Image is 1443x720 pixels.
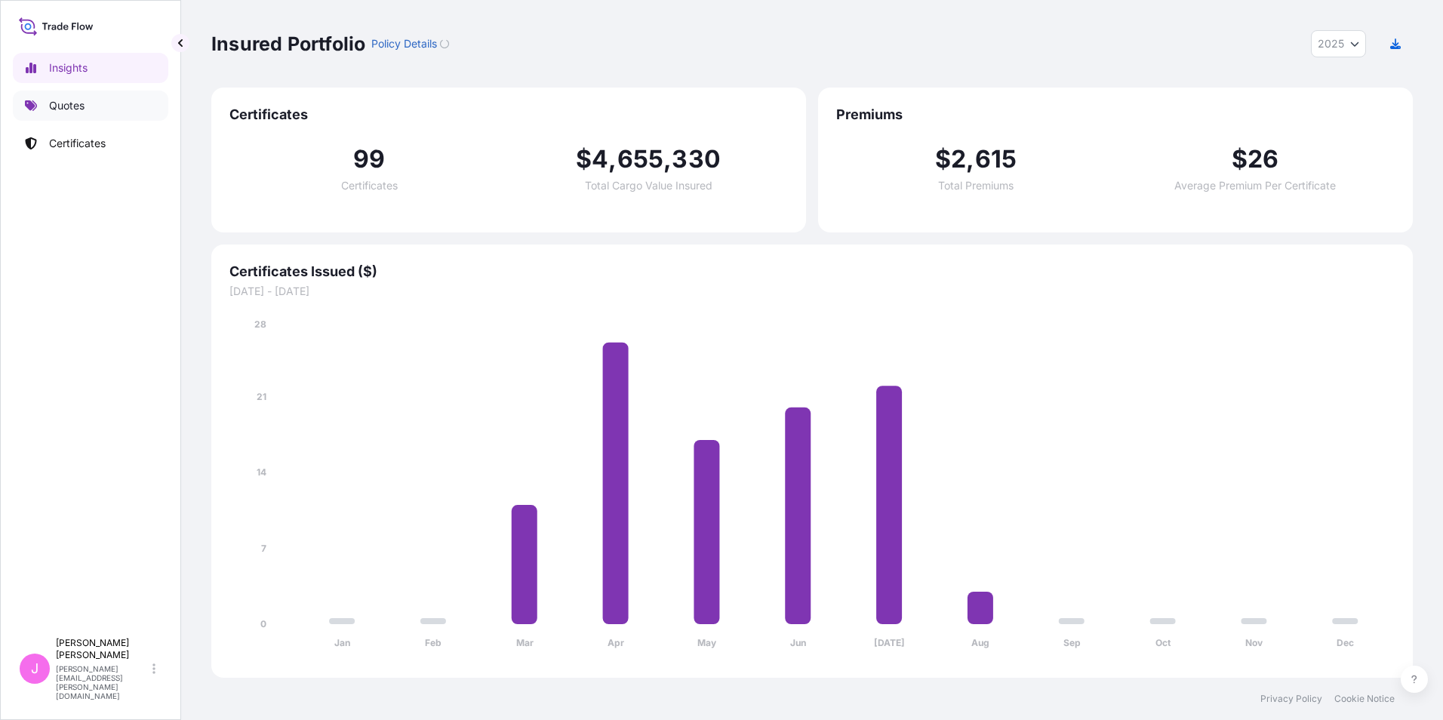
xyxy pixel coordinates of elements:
[1155,637,1171,648] tspan: Oct
[576,147,592,171] span: $
[585,180,712,191] span: Total Cargo Value Insured
[951,147,966,171] span: 2
[1174,180,1336,191] span: Average Premium Per Certificate
[672,147,721,171] span: 330
[229,263,1395,281] span: Certificates Issued ($)
[49,60,88,75] p: Insights
[371,36,437,51] p: Policy Details
[13,128,168,158] a: Certificates
[13,53,168,83] a: Insights
[1245,637,1263,648] tspan: Nov
[790,637,806,648] tspan: Jun
[1334,693,1395,705] a: Cookie Notice
[440,32,449,56] button: Loading
[257,466,266,478] tspan: 14
[260,618,266,629] tspan: 0
[56,664,149,700] p: [PERSON_NAME][EMAIL_ADDRESS][PERSON_NAME][DOMAIN_NAME]
[49,136,106,151] p: Certificates
[1232,147,1248,171] span: $
[1318,36,1344,51] span: 2025
[13,91,168,121] a: Quotes
[257,391,266,402] tspan: 21
[49,98,85,113] p: Quotes
[592,147,608,171] span: 4
[874,637,905,648] tspan: [DATE]
[353,147,385,171] span: 99
[1311,30,1366,57] button: Year Selector
[697,637,717,648] tspan: May
[229,284,1395,299] span: [DATE] - [DATE]
[516,637,534,648] tspan: Mar
[1337,637,1354,648] tspan: Dec
[425,637,442,648] tspan: Feb
[971,637,989,648] tspan: Aug
[56,637,149,661] p: [PERSON_NAME] [PERSON_NAME]
[211,32,365,56] p: Insured Portfolio
[975,147,1017,171] span: 615
[608,147,617,171] span: ,
[1260,693,1322,705] a: Privacy Policy
[31,661,38,676] span: J
[1248,147,1278,171] span: 26
[229,106,788,124] span: Certificates
[1063,637,1081,648] tspan: Sep
[341,180,398,191] span: Certificates
[261,543,266,554] tspan: 7
[617,147,664,171] span: 655
[440,39,449,48] div: Loading
[334,637,350,648] tspan: Jan
[663,147,672,171] span: ,
[254,318,266,330] tspan: 28
[966,147,974,171] span: ,
[938,180,1014,191] span: Total Premiums
[608,637,624,648] tspan: Apr
[935,147,951,171] span: $
[836,106,1395,124] span: Premiums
